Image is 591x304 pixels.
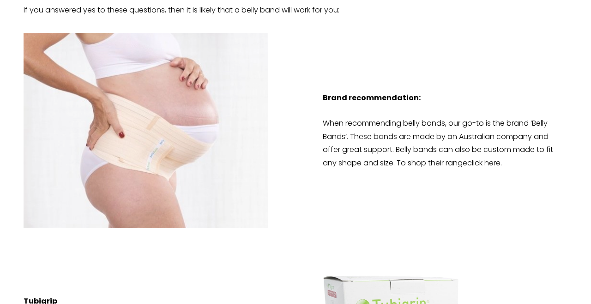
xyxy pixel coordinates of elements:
[24,4,567,17] p: If you answered yes to these questions, then it is likely that a belly band will work for you:
[323,117,567,170] p: When recommending belly bands, our go-to is the brand ‘Belly Bands’. These bands are made by an A...
[467,158,501,168] a: click here
[323,92,421,103] strong: Brand recommendation:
